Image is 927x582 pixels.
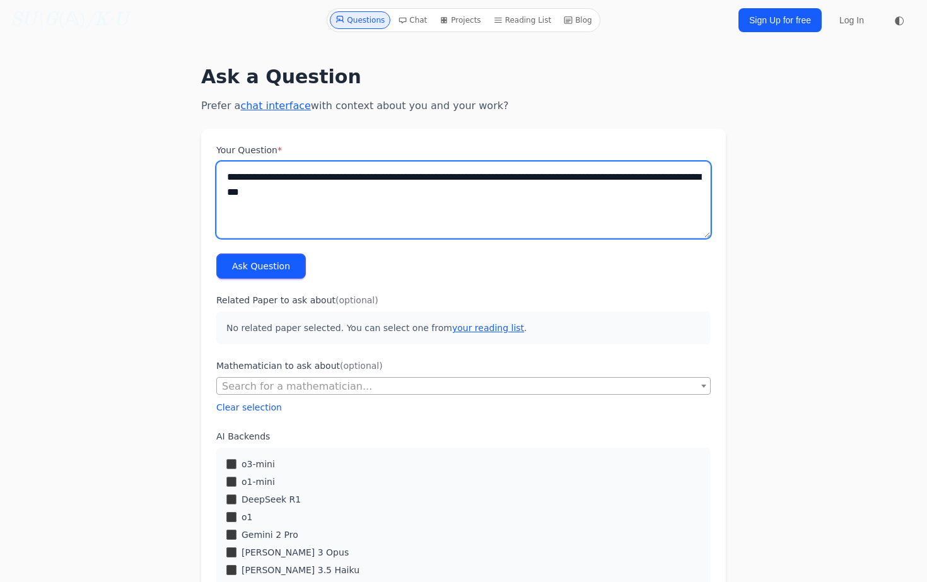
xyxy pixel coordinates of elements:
[216,401,282,414] button: Clear selection
[242,528,298,541] label: Gemini 2 Pro
[242,511,252,523] label: o1
[452,323,524,333] a: your reading list
[489,11,557,29] a: Reading List
[201,98,726,113] p: Prefer a with context about you and your work?
[10,11,58,30] i: SU\G
[216,377,711,395] span: Search for a mathematician...
[10,9,128,32] a: SU\G(𝔸)/K·U
[330,11,390,29] a: Questions
[216,359,711,372] label: Mathematician to ask about
[738,8,822,32] a: Sign Up for free
[887,8,912,33] button: ◐
[832,9,872,32] a: Log In
[242,458,275,470] label: o3-mini
[201,66,726,88] h1: Ask a Question
[340,361,383,371] span: (optional)
[240,100,310,112] a: chat interface
[216,294,711,306] label: Related Paper to ask about
[242,475,275,488] label: o1-mini
[434,11,486,29] a: Projects
[216,430,711,443] label: AI Backends
[217,378,710,395] span: Search for a mathematician...
[335,295,378,305] span: (optional)
[894,15,904,26] span: ◐
[242,564,359,576] label: [PERSON_NAME] 3.5 Haiku
[242,493,301,506] label: DeepSeek R1
[216,311,711,344] p: No related paper selected. You can select one from .
[242,546,349,559] label: [PERSON_NAME] 3 Opus
[216,253,306,279] button: Ask Question
[216,144,711,156] label: Your Question
[222,380,372,392] span: Search for a mathematician...
[559,11,597,29] a: Blog
[393,11,432,29] a: Chat
[86,11,128,30] i: /K·U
